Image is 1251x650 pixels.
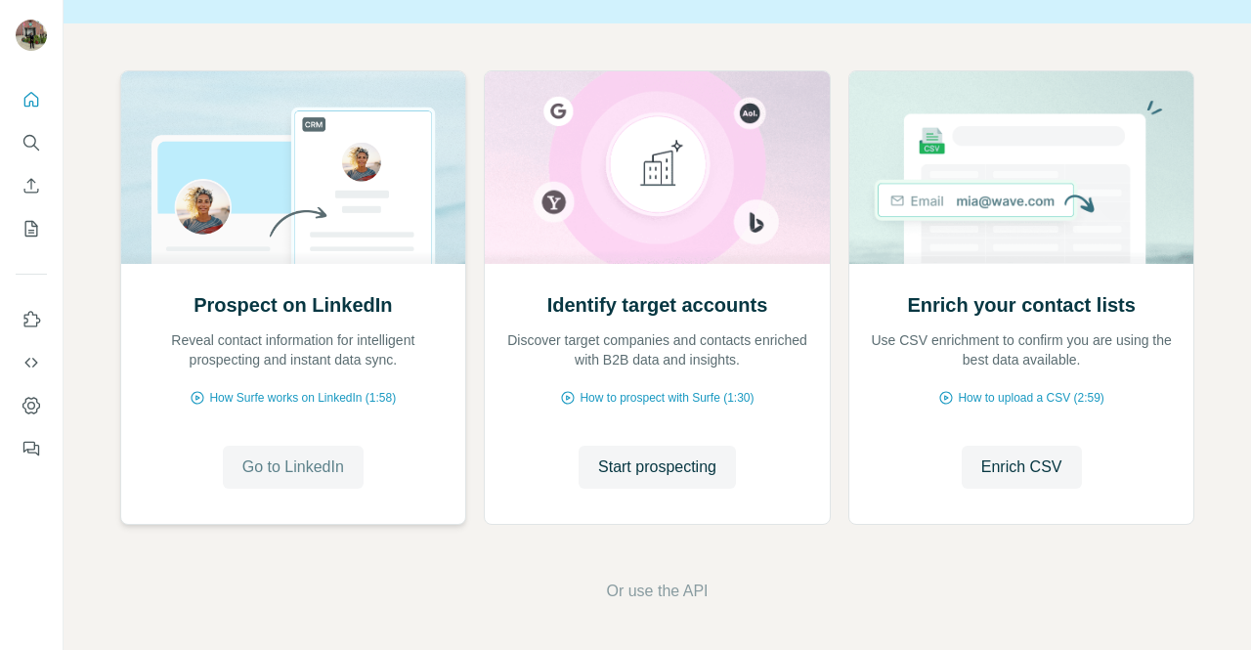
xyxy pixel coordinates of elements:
button: Enrich CSV [16,168,47,203]
button: Search [16,125,47,160]
button: Use Surfe API [16,345,47,380]
button: Quick start [16,82,47,117]
button: Feedback [16,431,47,466]
span: How to upload a CSV (2:59) [958,389,1103,407]
p: Reveal contact information for intelligent prospecting and instant data sync. [141,330,447,369]
button: Start prospecting [579,446,736,489]
img: Identify target accounts [484,71,831,264]
span: Enrich CSV [981,455,1062,479]
span: How to prospect with Surfe (1:30) [580,389,754,407]
h2: Enrich your contact lists [907,291,1135,319]
img: Enrich your contact lists [848,71,1195,264]
button: My lists [16,211,47,246]
span: Go to LinkedIn [242,455,344,479]
button: Enrich CSV [962,446,1082,489]
h2: Identify target accounts [547,291,768,319]
img: Avatar [16,20,47,51]
button: Or use the API [606,580,708,603]
img: Prospect on LinkedIn [120,71,467,264]
button: Go to LinkedIn [223,446,364,489]
button: Use Surfe on LinkedIn [16,302,47,337]
p: Discover target companies and contacts enriched with B2B data and insights. [504,330,810,369]
h2: Prospect on LinkedIn [194,291,392,319]
span: How Surfe works on LinkedIn (1:58) [209,389,396,407]
span: Start prospecting [598,455,716,479]
p: Use CSV enrichment to confirm you are using the best data available. [869,330,1175,369]
button: Dashboard [16,388,47,423]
